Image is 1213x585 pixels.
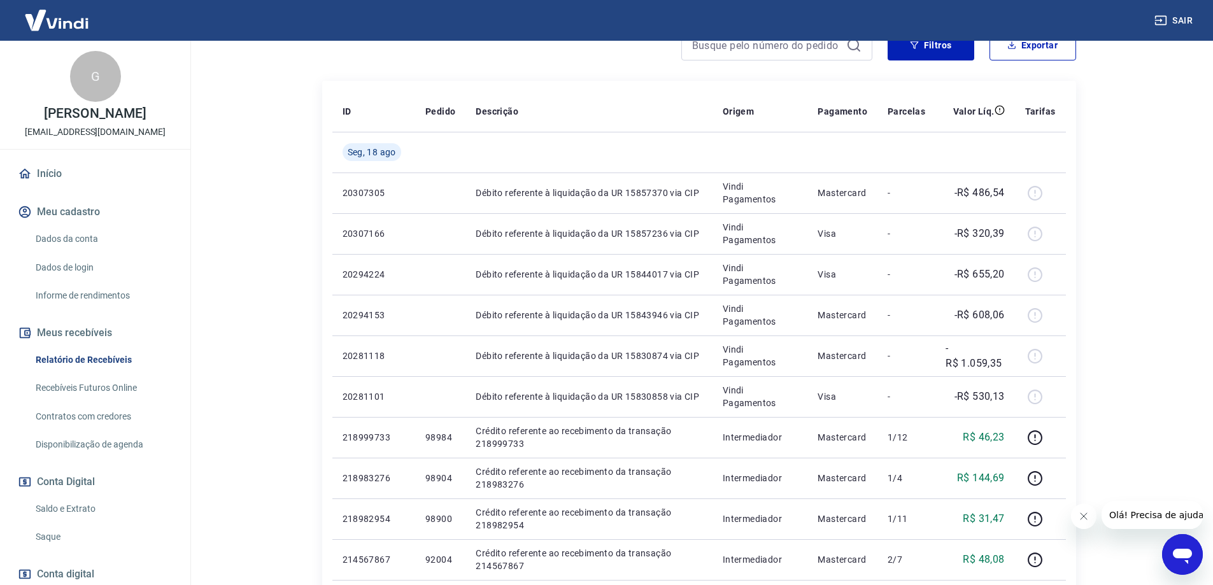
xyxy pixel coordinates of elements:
[476,187,702,199] p: Débito referente à liquidação da UR 15857370 via CIP
[425,472,455,484] p: 98904
[1071,504,1096,529] iframe: Fechar mensagem
[343,227,405,240] p: 20307166
[818,390,867,403] p: Visa
[348,146,396,159] span: Seg, 18 ago
[963,511,1004,526] p: R$ 31,47
[476,547,702,572] p: Crédito referente ao recebimento da transação 214567867
[963,552,1004,567] p: R$ 48,08
[15,198,175,226] button: Meu cadastro
[476,227,702,240] p: Débito referente à liquidação da UR 15857236 via CIP
[888,105,925,118] p: Parcelas
[990,30,1076,60] button: Exportar
[476,105,518,118] p: Descrição
[425,431,455,444] p: 98984
[425,512,455,525] p: 98900
[31,524,175,550] a: Saque
[343,268,405,281] p: 20294224
[954,389,1005,404] p: -R$ 530,13
[723,105,754,118] p: Origem
[476,349,702,362] p: Débito referente à liquidação da UR 15830874 via CIP
[31,404,175,430] a: Contratos com credores
[425,553,455,566] p: 92004
[31,226,175,252] a: Dados da conta
[818,553,867,566] p: Mastercard
[31,255,175,281] a: Dados de login
[723,472,798,484] p: Intermediador
[818,268,867,281] p: Visa
[31,283,175,309] a: Informe de rendimentos
[723,384,798,409] p: Vindi Pagamentos
[888,30,974,60] button: Filtros
[723,512,798,525] p: Intermediador
[343,553,405,566] p: 214567867
[818,187,867,199] p: Mastercard
[343,309,405,321] p: 20294153
[1025,105,1056,118] p: Tarifas
[476,506,702,532] p: Crédito referente ao recebimento da transação 218982954
[818,512,867,525] p: Mastercard
[723,302,798,328] p: Vindi Pagamentos
[888,227,925,240] p: -
[692,36,841,55] input: Busque pelo número do pedido
[818,105,867,118] p: Pagamento
[946,341,1004,371] p: -R$ 1.059,35
[343,390,405,403] p: 20281101
[818,309,867,321] p: Mastercard
[425,105,455,118] p: Pedido
[888,187,925,199] p: -
[818,227,867,240] p: Visa
[476,390,702,403] p: Débito referente à liquidação da UR 15830858 via CIP
[37,565,94,583] span: Conta digital
[70,51,121,102] div: G
[476,309,702,321] p: Débito referente à liquidação da UR 15843946 via CIP
[476,465,702,491] p: Crédito referente ao recebimento da transação 218983276
[31,432,175,458] a: Disponibilização de agenda
[723,221,798,246] p: Vindi Pagamentos
[818,431,867,444] p: Mastercard
[954,185,1005,201] p: -R$ 486,54
[31,347,175,373] a: Relatório de Recebíveis
[343,349,405,362] p: 20281118
[954,307,1005,323] p: -R$ 608,06
[723,553,798,566] p: Intermediador
[343,105,351,118] p: ID
[343,472,405,484] p: 218983276
[723,343,798,369] p: Vindi Pagamentos
[954,226,1005,241] p: -R$ 320,39
[343,187,405,199] p: 20307305
[476,268,702,281] p: Débito referente à liquidação da UR 15844017 via CIP
[723,180,798,206] p: Vindi Pagamentos
[31,496,175,522] a: Saldo e Extrato
[343,431,405,444] p: 218999733
[818,472,867,484] p: Mastercard
[44,107,146,120] p: [PERSON_NAME]
[963,430,1004,445] p: R$ 46,23
[888,309,925,321] p: -
[15,1,98,39] img: Vindi
[25,125,166,139] p: [EMAIL_ADDRESS][DOMAIN_NAME]
[8,9,107,19] span: Olá! Precisa de ajuda?
[888,349,925,362] p: -
[723,431,798,444] p: Intermediador
[476,425,702,450] p: Crédito referente ao recebimento da transação 218999733
[888,431,925,444] p: 1/12
[31,375,175,401] a: Recebíveis Futuros Online
[15,468,175,496] button: Conta Digital
[723,262,798,287] p: Vindi Pagamentos
[1102,501,1203,529] iframe: Mensagem da empresa
[953,105,995,118] p: Valor Líq.
[888,512,925,525] p: 1/11
[957,470,1005,486] p: R$ 144,69
[343,512,405,525] p: 218982954
[888,553,925,566] p: 2/7
[954,267,1005,282] p: -R$ 655,20
[15,160,175,188] a: Início
[1162,534,1203,575] iframe: Botão para abrir a janela de mensagens
[888,472,925,484] p: 1/4
[888,390,925,403] p: -
[15,319,175,347] button: Meus recebíveis
[818,349,867,362] p: Mastercard
[1152,9,1198,32] button: Sair
[888,268,925,281] p: -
